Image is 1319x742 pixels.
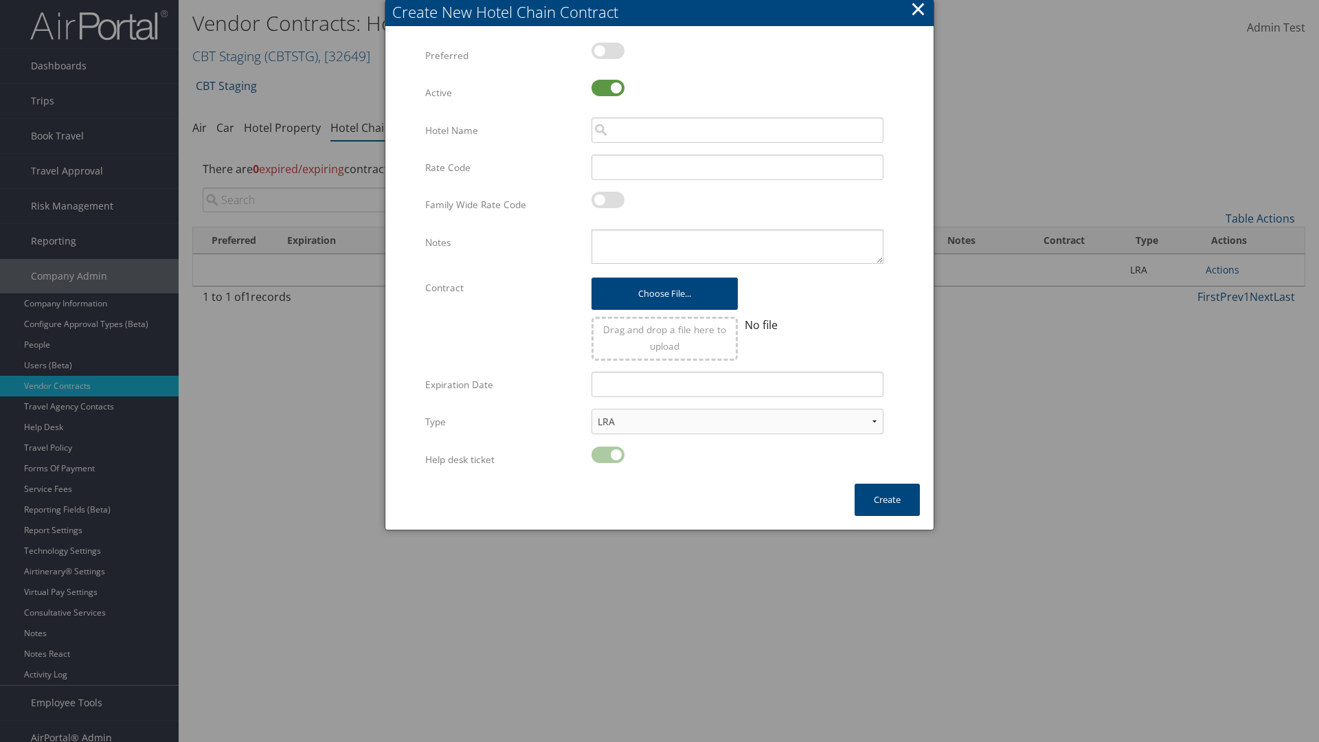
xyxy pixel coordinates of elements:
label: Contract [425,275,581,301]
label: Active [425,80,581,106]
label: Type [425,409,581,435]
button: Create [855,484,920,516]
label: Hotel Name [425,117,581,144]
span: Drag and drop a file here to upload [603,323,726,352]
label: Preferred [425,43,581,69]
label: Rate Code [425,155,581,181]
span: No file [745,317,778,333]
label: Help desk ticket [425,447,581,473]
label: Notes [425,229,581,256]
label: Expiration Date [425,372,581,398]
div: Create New Hotel Chain Contract [392,1,934,23]
label: Family Wide Rate Code [425,192,581,218]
